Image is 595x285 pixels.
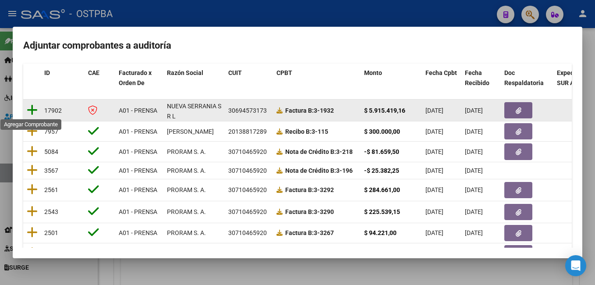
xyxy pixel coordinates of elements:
[85,64,115,93] datatable-header-cell: CAE
[273,64,361,93] datatable-header-cell: CPBT
[465,69,489,86] span: Fecha Recibido
[44,107,62,114] span: 17902
[285,229,334,236] strong: 3-3267
[167,147,206,157] div: PRORAM S. A.
[504,69,544,86] span: Doc Respaldatoria
[167,185,206,195] div: PRORAM S. A.
[119,229,157,236] span: A01 - PRENSA
[44,186,58,193] span: 2561
[115,64,163,93] datatable-header-cell: Facturado x Orden De
[364,148,399,155] strong: -$ 81.659,50
[285,208,314,215] span: Factura B:
[465,148,483,155] span: [DATE]
[285,167,353,174] strong: 3-196
[465,128,483,135] span: [DATE]
[228,167,267,174] span: 30710465920
[422,64,461,93] datatable-header-cell: Fecha Cpbt
[361,64,422,93] datatable-header-cell: Monto
[285,148,353,155] strong: 3-218
[425,167,443,174] span: [DATE]
[461,64,501,93] datatable-header-cell: Fecha Recibido
[364,186,400,193] strong: $ 284.661,00
[425,148,443,155] span: [DATE]
[465,107,483,114] span: [DATE]
[228,128,267,135] span: 20138817289
[228,107,267,114] span: 30694573173
[364,128,400,135] strong: $ 300.000,00
[285,128,328,135] strong: 3-115
[285,128,312,135] span: Recibo B:
[119,69,152,86] span: Facturado x Orden De
[44,148,58,155] span: 5084
[425,229,443,236] span: [DATE]
[119,148,157,155] span: A01 - PRENSA
[364,229,397,236] strong: $ 94.221,00
[119,107,157,114] span: A01 - PRENSA
[44,229,58,236] span: 2501
[228,186,267,193] span: 30710465920
[44,208,58,215] span: 2543
[167,207,206,217] div: PRORAM S. A.
[88,69,99,76] span: CAE
[364,208,400,215] strong: $ 225.539,15
[44,167,58,174] span: 3567
[501,64,553,93] datatable-header-cell: Doc Respaldatoria
[425,128,443,135] span: [DATE]
[425,107,443,114] span: [DATE]
[285,208,334,215] strong: 3-3290
[228,69,242,76] span: CUIT
[465,186,483,193] span: [DATE]
[285,107,334,114] strong: 3-1932
[119,186,157,193] span: A01 - PRENSA
[163,64,225,93] datatable-header-cell: Razón Social
[167,101,221,121] div: NUEVA SERRANIA S R L
[425,208,443,215] span: [DATE]
[44,69,50,76] span: ID
[285,148,336,155] span: Nota de Crédito B:
[285,107,314,114] span: Factura B:
[167,69,203,76] span: Razón Social
[364,107,405,114] strong: $ 5.915.419,16
[285,167,336,174] span: Nota de Crédito B:
[276,69,292,76] span: CPBT
[465,167,483,174] span: [DATE]
[167,166,206,176] div: PRORAM S. A.
[41,64,85,93] datatable-header-cell: ID
[119,128,157,135] span: A01 - PRENSA
[285,186,314,193] span: Factura B:
[119,208,157,215] span: A01 - PRENSA
[167,127,214,137] div: [PERSON_NAME]
[364,167,399,174] strong: -$ 25.382,25
[228,229,267,236] span: 30710465920
[364,69,382,76] span: Monto
[285,229,314,236] span: Factura B:
[465,229,483,236] span: [DATE]
[285,186,334,193] strong: 3-3292
[465,208,483,215] span: [DATE]
[565,255,586,276] div: Open Intercom Messenger
[23,37,572,54] h2: Adjuntar comprobantes a auditoría
[167,228,206,238] div: PRORAM S. A.
[425,69,457,76] span: Fecha Cpbt
[228,148,267,155] span: 30710465920
[425,186,443,193] span: [DATE]
[44,128,58,135] span: 7957
[225,64,273,93] datatable-header-cell: CUIT
[119,167,157,174] span: A01 - PRENSA
[228,208,267,215] span: 30710465920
